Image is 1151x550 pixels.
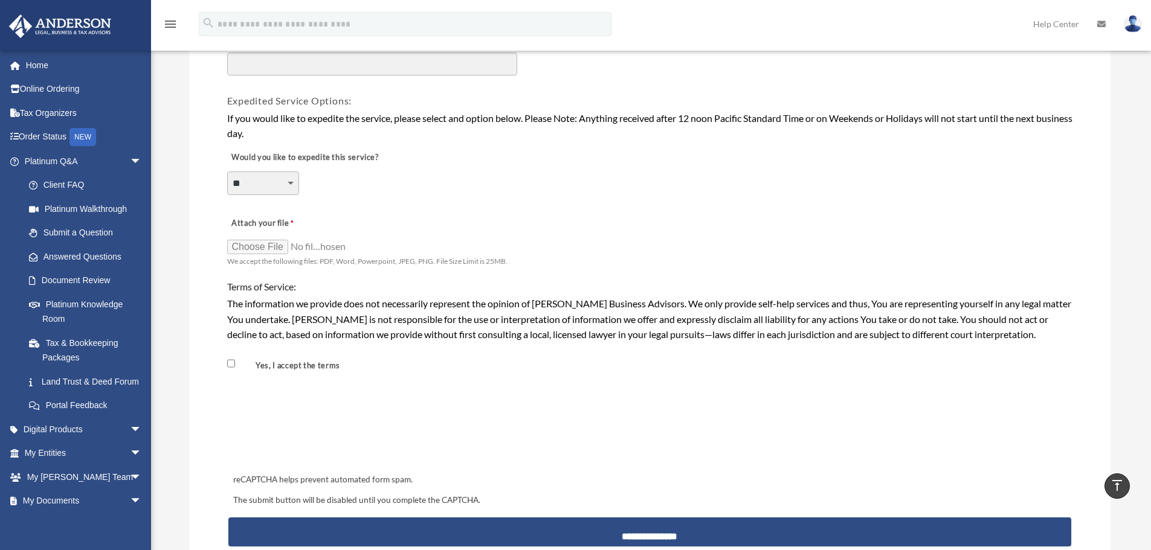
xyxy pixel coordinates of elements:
[8,101,160,125] a: Tax Organizers
[1124,15,1142,33] img: User Pic
[130,149,154,174] span: arrow_drop_down
[17,269,154,293] a: Document Review
[8,77,160,101] a: Online Ordering
[227,149,382,166] label: Would you like to expedite this service?
[228,473,1071,487] div: reCAPTCHA helps prevent automated form spam.
[130,441,154,466] span: arrow_drop_down
[227,296,1072,342] div: The information we provide does not necessarily represent the opinion of [PERSON_NAME] Business A...
[5,14,115,38] img: Anderson Advisors Platinum Portal
[8,125,160,150] a: Order StatusNEW
[227,280,1072,293] h4: Terms of Service:
[8,465,160,489] a: My [PERSON_NAME] Teamarrow_drop_down
[202,16,215,30] i: search
[227,95,352,106] span: Expedited Service Options:
[8,53,160,77] a: Home
[227,257,508,266] span: We accept the following files: PDF, Word, Powerpoint, JPEG, PNG. File Size Limit is 25MB.
[163,21,178,31] a: menu
[17,292,160,331] a: Platinum Knowledge Room
[237,360,345,371] label: Yes, I accept the terms
[17,369,160,394] a: Land Trust & Deed Forum
[8,149,160,173] a: Platinum Q&Aarrow_drop_down
[163,17,178,31] i: menu
[1104,473,1130,499] a: vertical_align_top
[17,331,160,369] a: Tax & Bookkeeping Packages
[1110,478,1124,493] i: vertical_align_top
[17,245,160,269] a: Answered Questions
[130,489,154,514] span: arrow_drop_down
[230,401,413,449] iframe: reCAPTCHA
[8,417,160,441] a: Digital Productsarrow_drop_down
[17,173,160,197] a: Client FAQ
[69,128,96,146] div: NEW
[130,417,154,442] span: arrow_drop_down
[17,197,160,221] a: Platinum Walkthrough
[8,489,160,513] a: My Documentsarrow_drop_down
[228,493,1071,508] div: The submit button will be disabled until you complete the CAPTCHA.
[17,394,160,418] a: Portal Feedback
[227,215,348,232] label: Attach your file
[130,465,154,490] span: arrow_drop_down
[8,441,160,465] a: My Entitiesarrow_drop_down
[17,221,160,245] a: Submit a Question
[227,110,1072,141] div: If you would like to expedite the service, please select and option below. Please Note: Anything ...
